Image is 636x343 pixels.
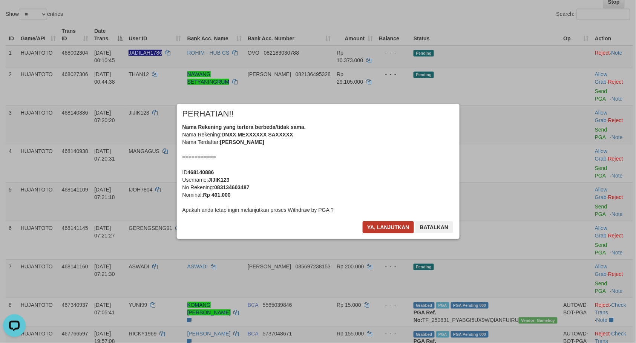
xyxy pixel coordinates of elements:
b: [PERSON_NAME] [220,139,264,145]
b: Rp 401.000 [203,192,231,198]
b: Nama Rekening yang tertera berbeda/tidak sama. [182,124,306,130]
button: Ya, lanjutkan [363,221,414,233]
span: PERHATIAN!! [182,110,234,118]
div: Nama Rekening: Nama Terdaftar: =========== ID Username: No Rekening: Nominal: Apakah anda tetap i... [182,123,454,214]
b: 468140886 [188,169,214,175]
button: Open LiveChat chat widget [3,3,26,26]
b: DNXX MEXXXXXX SAXXXXX [222,132,293,138]
b: JIJIK123 [208,177,230,183]
button: Batalkan [415,221,453,233]
b: 083134603487 [214,184,249,190]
